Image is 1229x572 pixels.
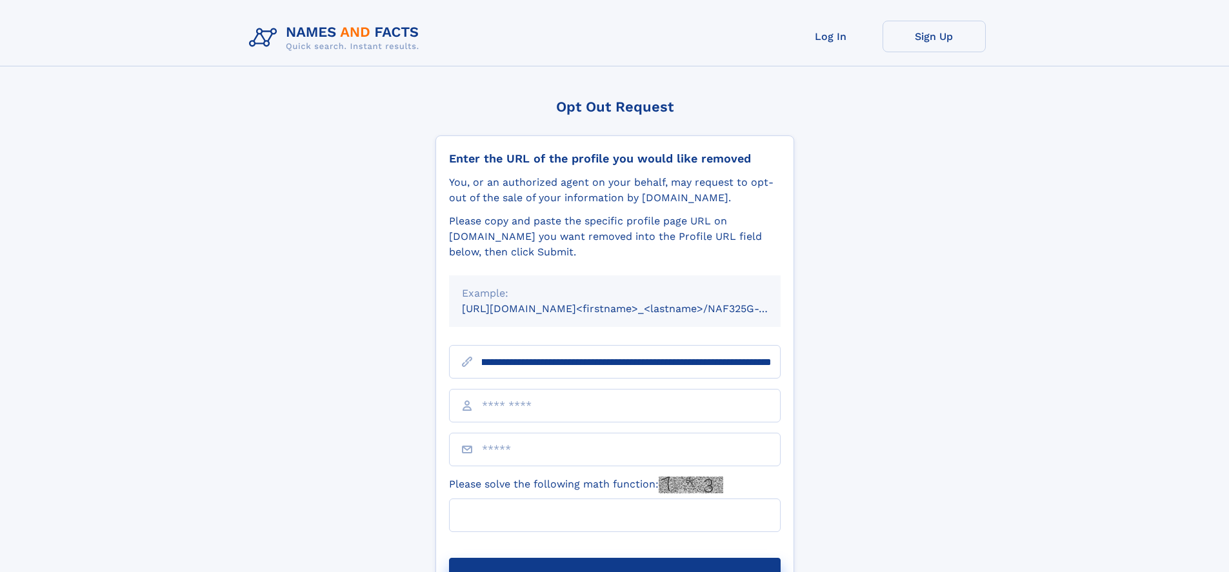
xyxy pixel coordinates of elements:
[883,21,986,52] a: Sign Up
[244,21,430,55] img: Logo Names and Facts
[449,477,723,493] label: Please solve the following math function:
[449,152,781,166] div: Enter the URL of the profile you would like removed
[462,286,768,301] div: Example:
[462,302,805,315] small: [URL][DOMAIN_NAME]<firstname>_<lastname>/NAF325G-xxxxxxxx
[449,213,781,260] div: Please copy and paste the specific profile page URL on [DOMAIN_NAME] you want removed into the Pr...
[779,21,883,52] a: Log In
[449,175,781,206] div: You, or an authorized agent on your behalf, may request to opt-out of the sale of your informatio...
[435,99,794,115] div: Opt Out Request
